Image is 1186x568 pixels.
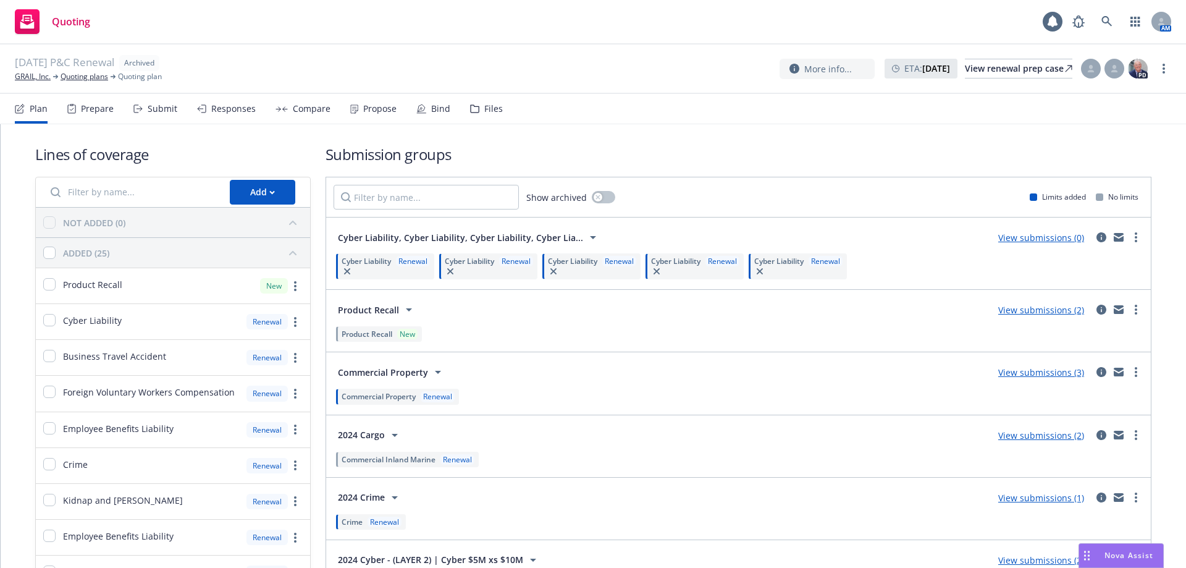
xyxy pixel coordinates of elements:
[288,530,303,545] a: more
[334,297,421,322] button: Product Recall
[246,494,288,509] div: Renewal
[1104,550,1153,561] span: Nova Assist
[965,59,1072,78] a: View renewal prep case
[342,391,416,402] span: Commercial Property
[1123,9,1148,34] a: Switch app
[246,386,288,401] div: Renewal
[246,422,288,438] div: Renewal
[63,458,88,471] span: Crime
[1129,230,1143,245] a: more
[1111,302,1126,317] a: mail
[338,428,385,441] span: 2024 Cargo
[81,104,114,114] div: Prepare
[1094,302,1109,317] a: circleInformation
[998,492,1084,504] a: View submissions (1)
[288,315,303,329] a: more
[288,494,303,509] a: more
[338,366,428,379] span: Commercial Property
[780,59,875,79] button: More info...
[602,256,636,266] div: Renewal
[334,423,406,447] button: 2024 Cargo
[397,329,418,339] div: New
[431,104,450,114] div: Bind
[1129,490,1143,505] a: more
[63,494,183,507] span: Kidnap and [PERSON_NAME]
[396,256,430,266] div: Renewal
[651,256,700,266] span: Cyber Liability
[804,62,852,75] span: More info...
[1079,544,1095,567] div: Drag to move
[499,256,533,266] div: Renewal
[246,314,288,329] div: Renewal
[63,243,303,263] button: ADDED (25)
[484,104,503,114] div: Files
[1095,9,1119,34] a: Search
[1129,302,1143,317] a: more
[338,491,385,504] span: 2024 Crime
[342,256,391,266] span: Cyber Liability
[334,225,605,250] button: Cyber Liability, Cyber Liability, Cyber Liability, Cyber Lia...
[334,360,450,384] button: Commercial Property
[63,247,109,260] div: ADDED (25)
[998,232,1084,244] a: View submissions (0)
[61,71,108,82] a: Quoting plans
[1094,365,1109,379] a: circleInformation
[342,517,363,527] span: Crime
[998,367,1084,378] a: View submissions (3)
[1066,9,1091,34] a: Report a Bug
[998,554,1084,566] a: View submissions (2)
[1094,490,1109,505] a: circleInformation
[754,256,804,266] span: Cyber Liability
[260,278,288,294] div: New
[809,256,843,266] div: Renewal
[63,278,122,291] span: Product Recall
[15,71,51,82] a: GRAIL, Inc.
[705,256,739,266] div: Renewal
[52,17,90,27] span: Quoting
[15,55,114,71] span: [DATE] P&C Renewal
[63,422,174,435] span: Employee Benefits Liability
[288,422,303,437] a: more
[211,104,256,114] div: Responses
[293,104,330,114] div: Compare
[1096,192,1138,202] div: No limits
[35,144,311,164] h1: Lines of coverage
[288,458,303,473] a: more
[1128,59,1148,78] img: photo
[63,350,166,363] span: Business Travel Accident
[118,71,162,82] span: Quoting plan
[63,530,174,543] span: Employee Benefits Liability
[63,314,122,327] span: Cyber Liability
[421,391,455,402] div: Renewal
[246,458,288,473] div: Renewal
[526,191,587,204] span: Show archived
[246,530,288,545] div: Renewal
[998,430,1084,441] a: View submissions (2)
[338,231,583,244] span: Cyber Liability, Cyber Liability, Cyber Liability, Cyber Lia...
[1129,428,1143,443] a: more
[63,386,235,399] span: Foreign Voluntary Workers Compensation
[334,185,519,210] input: Filter by name...
[326,144,1151,164] h1: Submission groups
[10,4,95,39] a: Quoting
[338,553,523,566] span: 2024 Cyber - (LAYER 2) | Cyber $5M xs $10M
[230,180,295,205] button: Add
[30,104,48,114] div: Plan
[363,104,397,114] div: Propose
[288,279,303,294] a: more
[1111,490,1126,505] a: mail
[1129,365,1143,379] a: more
[1111,365,1126,379] a: mail
[246,350,288,365] div: Renewal
[1156,61,1171,76] a: more
[124,57,154,69] span: Archived
[1111,428,1126,443] a: mail
[288,350,303,365] a: more
[904,62,950,75] span: ETA :
[148,104,177,114] div: Submit
[342,329,392,339] span: Product Recall
[368,517,402,527] div: Renewal
[63,213,303,232] button: NOT ADDED (0)
[338,303,399,316] span: Product Recall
